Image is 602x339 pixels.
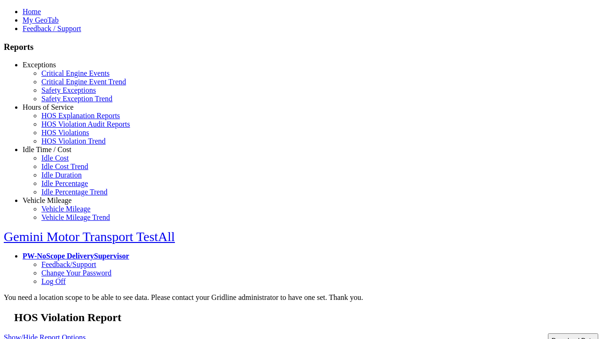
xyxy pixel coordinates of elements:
a: Vehicle Mileage [41,205,90,213]
a: Critical Engine Event Trend [41,78,126,86]
a: Idle Duration [41,171,82,179]
a: Change Your Password [41,269,111,277]
a: Log Off [41,277,66,285]
a: HOS Violations [41,129,89,137]
a: PW-NoScope DeliverySupervisor [23,252,129,260]
a: Critical Engine Events [41,69,110,77]
a: Vehicle Mileage Trend [41,213,110,221]
a: Idle Cost Trend [41,162,88,170]
a: Gemini Motor Transport TestAll [4,229,175,244]
a: My GeoTab [23,16,59,24]
a: HOS Explanation Reports [41,112,120,120]
div: You need a location scope to be able to see data. Please contact your Gridline administrator to h... [4,293,598,302]
a: Hours of Service [23,103,73,111]
h2: HOS Violation Report [14,311,598,324]
a: Safety Exceptions [41,86,96,94]
a: Feedback/Support [41,260,96,268]
a: Idle Cost [41,154,69,162]
a: Feedback / Support [23,24,81,32]
a: Safety Exception Trend [41,95,112,103]
h3: Reports [4,42,598,52]
a: Idle Time / Cost [23,145,71,153]
a: HOS Violation Audit Reports [41,120,130,128]
a: Home [23,8,41,16]
a: Idle Percentage [41,179,88,187]
a: HOS Violation Trend [41,137,106,145]
a: Idle Percentage Trend [41,188,107,196]
a: Exceptions [23,61,56,69]
a: Vehicle Mileage [23,196,71,204]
